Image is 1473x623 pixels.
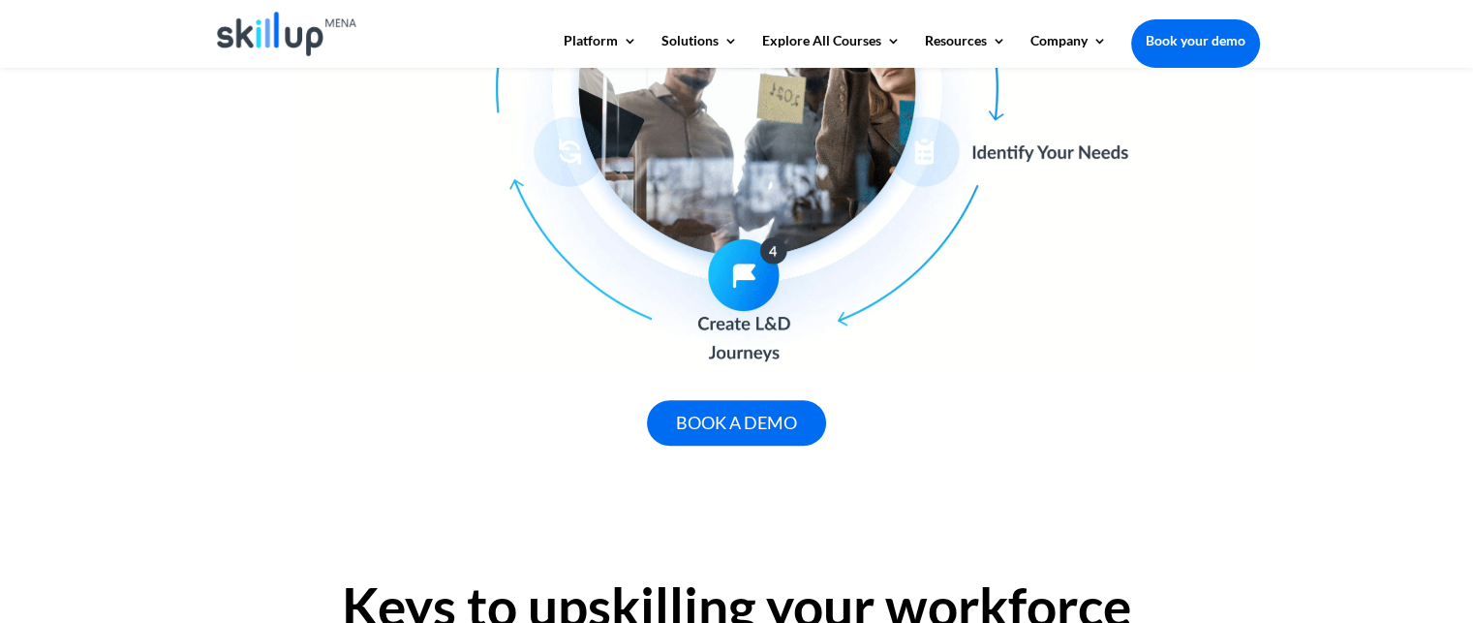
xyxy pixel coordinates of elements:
a: Platform [564,34,637,67]
a: Company [1030,34,1107,67]
iframe: Chat Widget [1151,414,1473,623]
a: Resources [925,34,1006,67]
img: Skillup Mena [217,12,357,56]
a: Explore All Courses [762,34,901,67]
a: book a demo [647,400,826,446]
a: Solutions [661,34,738,67]
a: Book your demo [1131,19,1260,62]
